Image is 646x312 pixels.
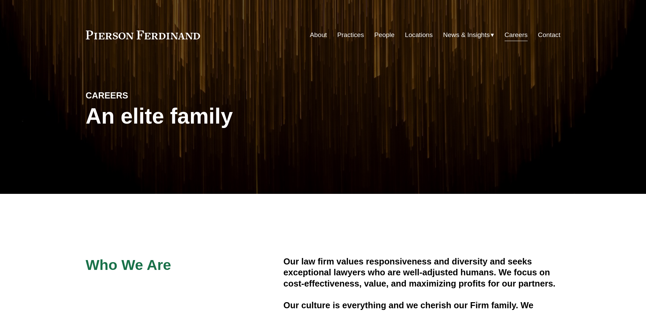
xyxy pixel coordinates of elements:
h1: An elite family [86,104,323,129]
a: Practices [337,29,364,41]
a: Contact [538,29,560,41]
span: Who We Are [86,257,171,273]
a: Locations [405,29,433,41]
a: folder dropdown [443,29,494,41]
h4: Our law firm values responsiveness and diversity and seeks exceptional lawyers who are well-adjus... [283,256,561,289]
a: Careers [505,29,528,41]
h4: CAREERS [86,90,204,101]
a: People [374,29,395,41]
a: About [310,29,327,41]
span: News & Insights [443,29,490,41]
